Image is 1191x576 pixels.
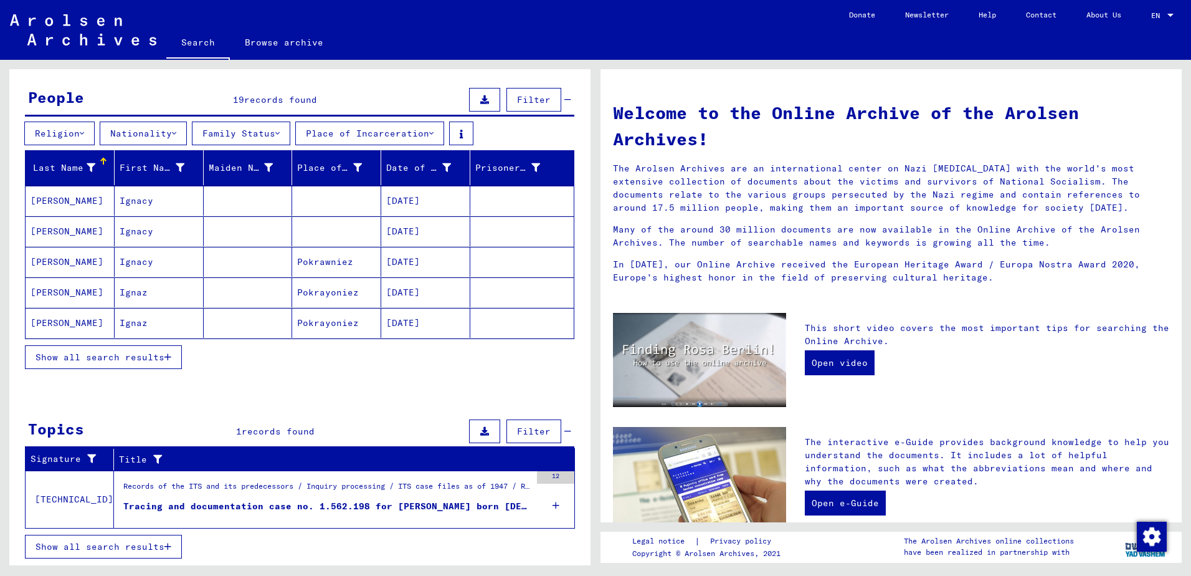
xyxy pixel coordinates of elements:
[115,277,204,307] mat-cell: Ignaz
[613,258,1169,284] p: In [DATE], our Online Archive received the European Heritage Award / Europa Nostra Award 2020, Eu...
[10,14,156,46] img: Arolsen_neg.svg
[805,322,1169,348] p: This short video covers the most important tips for searching the Online Archive.
[904,547,1074,558] p: have been realized in partnership with
[115,308,204,338] mat-cell: Ignaz
[506,420,561,443] button: Filter
[517,426,551,437] span: Filter
[292,277,381,307] mat-cell: Pokrayoniez
[230,27,338,57] a: Browse archive
[31,158,114,178] div: Last Name
[192,122,290,145] button: Family Status
[904,535,1074,547] p: The Arolsen Archives online collections
[115,186,204,216] mat-cell: Ignacy
[119,449,559,469] div: Title
[632,535,695,548] a: Legal notice
[700,535,786,548] a: Privacy policy
[475,158,559,178] div: Prisoner #
[28,86,84,108] div: People
[25,535,182,559] button: Show all search results
[204,150,293,185] mat-header-cell: Maiden Name
[613,162,1169,214] p: The Arolsen Archives are an international center on Nazi [MEDICAL_DATA] with the world’s most ext...
[295,122,444,145] button: Place of Incarceration
[26,150,115,185] mat-header-cell: Last Name
[297,158,381,178] div: Place of Birth
[26,308,115,338] mat-cell: [PERSON_NAME]
[381,247,470,277] mat-cell: [DATE]
[805,436,1169,488] p: The interactive e-Guide provides background knowledge to help you understand the documents. It in...
[613,427,786,542] img: eguide.jpg
[613,100,1169,152] h1: Welcome to the Online Archive of the Arolsen Archives!
[26,186,115,216] mat-cell: [PERSON_NAME]
[31,453,98,466] div: Signature
[31,161,95,175] div: Last Name
[805,350,875,375] a: Open video
[31,449,113,469] div: Signature
[25,345,182,369] button: Show all search results
[233,94,244,105] span: 19
[119,453,544,466] div: Title
[805,491,886,516] a: Open e-Guide
[242,426,315,437] span: records found
[36,352,164,363] span: Show all search results
[506,88,561,112] button: Filter
[1136,521,1166,551] div: Zmienić zgodę
[115,150,204,185] mat-header-cell: First Name
[209,158,292,178] div: Maiden Name
[297,161,362,175] div: Place of Birth
[26,247,115,277] mat-cell: [PERSON_NAME]
[26,277,115,307] mat-cell: [PERSON_NAME]
[115,216,204,246] mat-cell: Ignacy
[292,247,381,277] mat-cell: Pokrawniez
[381,216,470,246] mat-cell: [DATE]
[36,541,164,552] span: Show all search results
[632,535,786,548] div: |
[209,161,273,175] div: Maiden Name
[26,216,115,246] mat-cell: [PERSON_NAME]
[123,500,531,513] div: Tracing and documentation case no. 1.562.198 for [PERSON_NAME] born [DEMOGRAPHIC_DATA]
[28,418,84,440] div: Topics
[244,94,317,105] span: records found
[1151,11,1160,20] mat-select-trigger: EN
[381,308,470,338] mat-cell: [DATE]
[386,158,470,178] div: Date of Birth
[537,471,574,484] div: 12
[517,94,551,105] span: Filter
[470,150,574,185] mat-header-cell: Prisoner #
[166,27,230,60] a: Search
[100,122,187,145] button: Nationality
[292,150,381,185] mat-header-cell: Place of Birth
[1122,531,1169,562] img: yv_logo.png
[236,426,242,437] span: 1
[26,471,114,528] td: [TECHNICAL_ID]
[120,161,184,175] div: First Name
[475,161,540,175] div: Prisoner #
[381,277,470,307] mat-cell: [DATE]
[1137,522,1167,552] img: Zmienić zgodę
[123,481,531,498] div: Records of the ITS and its predecessors / Inquiry processing / ITS case files as of 1947 / Reposi...
[381,186,470,216] mat-cell: [DATE]
[613,313,786,407] img: video.jpg
[24,122,95,145] button: Religion
[632,548,786,559] p: Copyright © Arolsen Archives, 2021
[120,158,203,178] div: First Name
[613,223,1169,249] p: Many of the around 30 million documents are now available in the Online Archive of the Arolsen Ar...
[381,150,470,185] mat-header-cell: Date of Birth
[292,308,381,338] mat-cell: Pokrayoniez
[115,247,204,277] mat-cell: Ignacy
[386,161,451,175] div: Date of Birth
